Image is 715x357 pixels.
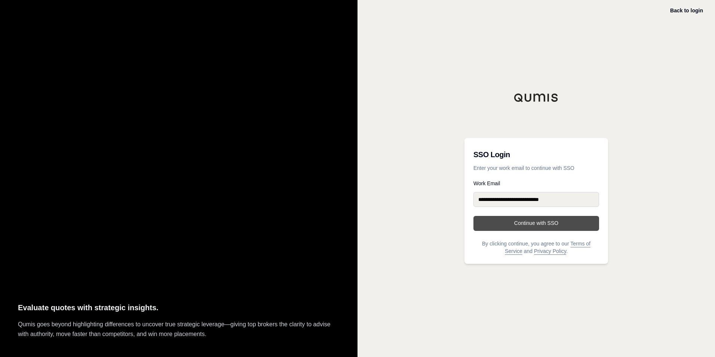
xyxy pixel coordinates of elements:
h3: SSO Login [473,147,599,162]
p: Qumis goes beyond highlighting differences to uncover true strategic leverage—giving top brokers ... [18,320,340,339]
a: Back to login [670,7,703,13]
label: Work Email [473,181,599,186]
img: Qumis [514,93,559,102]
p: Evaluate quotes with strategic insights. [18,302,340,314]
p: Enter your work email to continue with SSO [473,164,599,172]
p: By clicking continue, you agree to our and . [473,240,599,255]
a: Privacy Policy [534,248,566,254]
button: Continue with SSO [473,216,599,231]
